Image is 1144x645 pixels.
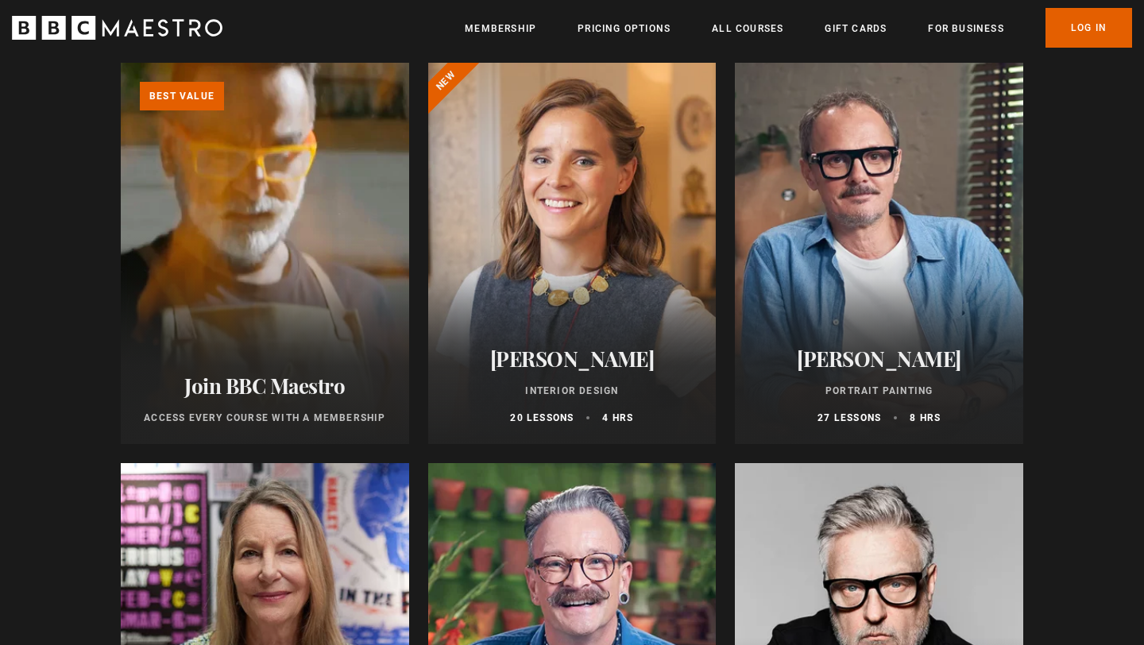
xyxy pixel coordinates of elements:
a: Log In [1045,8,1132,48]
h2: [PERSON_NAME] [447,346,698,371]
p: 20 lessons [510,411,574,425]
p: Best value [140,82,224,110]
nav: Primary [465,8,1132,48]
h2: [PERSON_NAME] [754,346,1004,371]
a: Membership [465,21,536,37]
a: For business [928,21,1003,37]
a: All Courses [712,21,783,37]
a: Pricing Options [578,21,671,37]
a: [PERSON_NAME] Interior Design 20 lessons 4 hrs New [428,63,717,444]
a: Gift Cards [825,21,887,37]
p: 27 lessons [817,411,881,425]
a: [PERSON_NAME] Portrait Painting 27 lessons 8 hrs [735,63,1023,444]
svg: BBC Maestro [12,16,222,40]
p: Interior Design [447,384,698,398]
p: Portrait Painting [754,384,1004,398]
p: 4 hrs [602,411,633,425]
p: 8 hrs [910,411,941,425]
